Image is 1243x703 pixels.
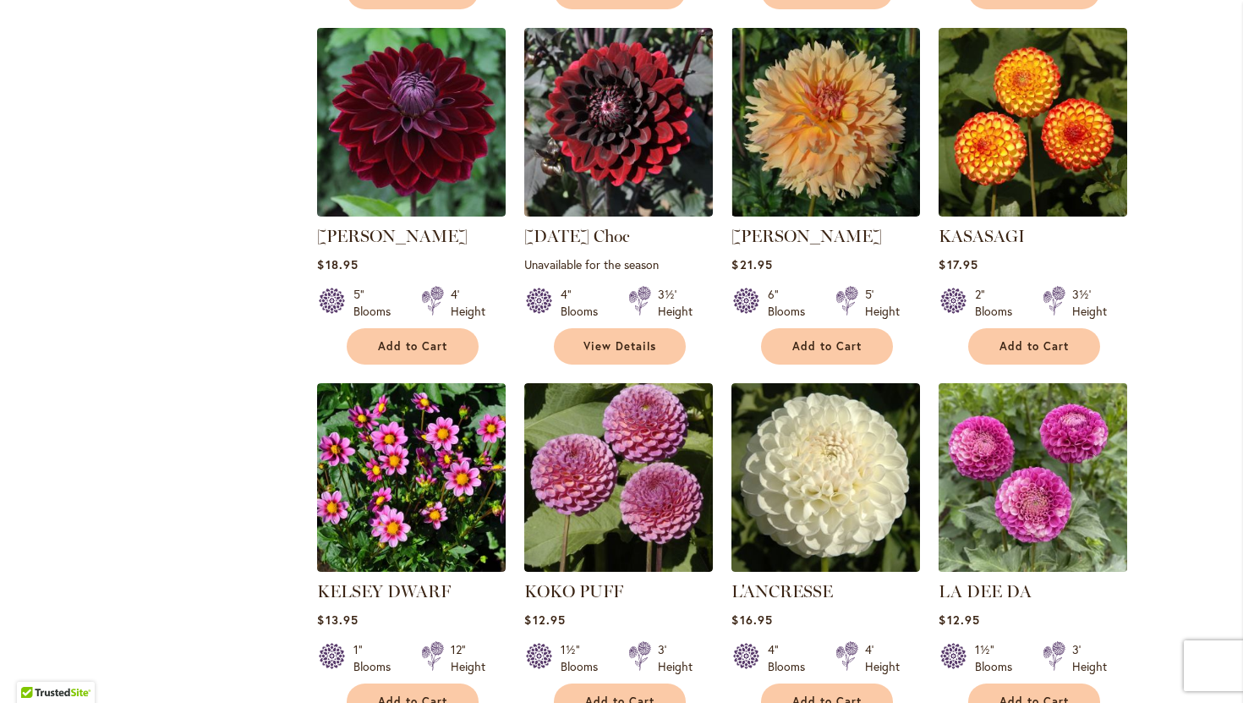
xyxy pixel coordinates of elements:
div: 1" Blooms [353,641,401,675]
img: KARMEL KORN [731,28,920,217]
div: 5' Height [865,286,900,320]
span: Add to Cart [378,339,447,354]
button: Add to Cart [761,328,893,365]
a: Karma Choc [524,204,713,220]
div: 2" Blooms [975,286,1022,320]
a: KELSEY DWARF [317,581,451,601]
div: 3' Height [1072,641,1107,675]
span: $13.95 [317,612,358,628]
span: Add to Cart [999,339,1069,354]
div: 4' Height [451,286,485,320]
a: KOKO PUFF [524,559,713,575]
div: 3½' Height [1072,286,1107,320]
a: KOKO PUFF [524,581,623,601]
span: $17.95 [939,256,977,272]
span: Add to Cart [792,339,862,354]
span: $12.95 [939,612,979,628]
div: 4" Blooms [561,286,608,320]
div: 1½" Blooms [975,641,1022,675]
div: 4" Blooms [768,641,815,675]
span: View Details [583,339,656,354]
a: View Details [554,328,686,365]
img: KASASAGI [939,28,1127,217]
span: $21.95 [731,256,772,272]
a: KASASAGI [939,226,1025,246]
div: 6" Blooms [768,286,815,320]
span: $16.95 [731,612,772,628]
a: KELSEY DWARF [317,559,506,575]
a: [PERSON_NAME] [317,226,468,246]
span: $18.95 [317,256,358,272]
a: KARMEL KORN [731,204,920,220]
button: Add to Cart [347,328,479,365]
div: 1½" Blooms [561,641,608,675]
span: $12.95 [524,612,565,628]
img: KELSEY DWARF [317,383,506,572]
p: Unavailable for the season [524,256,713,272]
a: LA DEE DA [939,581,1032,601]
img: Kaisha Lea [317,28,506,217]
div: 4' Height [865,641,900,675]
a: [DATE] Choc [524,226,630,246]
div: 5" Blooms [353,286,401,320]
a: [PERSON_NAME] [731,226,882,246]
iframe: Launch Accessibility Center [13,643,60,690]
img: L'ANCRESSE [731,383,920,572]
img: La Dee Da [934,379,1132,577]
img: KOKO PUFF [524,383,713,572]
img: Karma Choc [524,28,713,217]
div: 3½' Height [658,286,693,320]
a: KASASAGI [939,204,1127,220]
button: Add to Cart [968,328,1100,365]
a: La Dee Da [939,559,1127,575]
div: 12" Height [451,641,485,675]
div: 3' Height [658,641,693,675]
a: Kaisha Lea [317,204,506,220]
a: L'ANCRESSE [731,559,920,575]
a: L'ANCRESSE [731,581,833,601]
